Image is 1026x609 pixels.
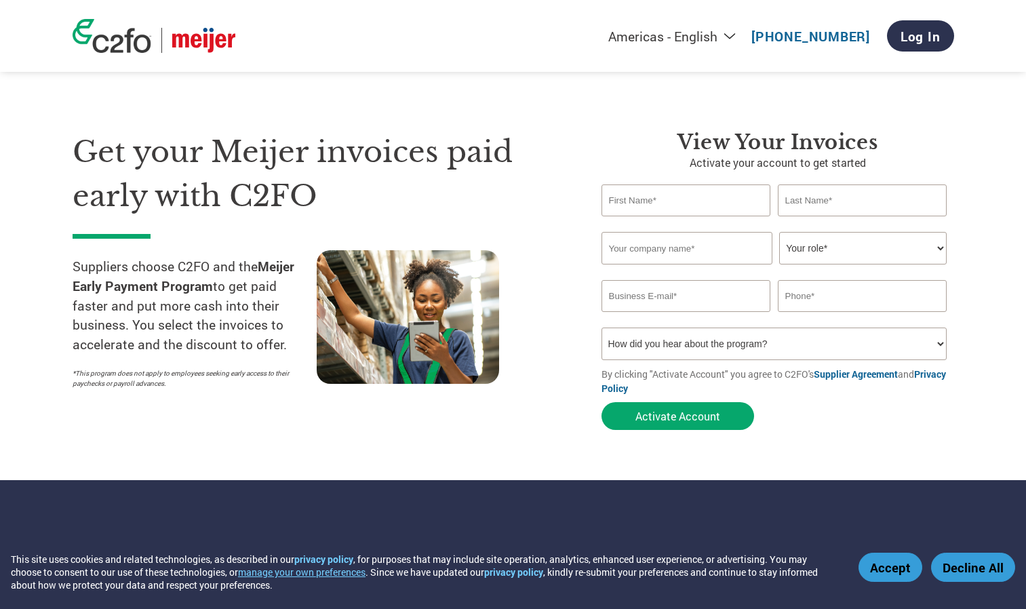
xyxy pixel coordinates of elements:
[73,258,294,294] strong: Meijer Early Payment Program
[751,28,870,45] a: [PHONE_NUMBER]
[601,368,946,395] a: Privacy Policy
[484,566,543,578] a: privacy policy
[778,280,947,312] input: Phone*
[601,266,947,275] div: Invalid company name or company name is too long
[73,368,303,389] p: *This program does not apply to employees seeking early access to their paychecks or payroll adva...
[778,218,947,227] div: Invalid last name or last name is too long
[601,184,771,216] input: First Name*
[601,130,954,155] h3: View Your Invoices
[814,368,898,380] a: Supplier Agreement
[73,130,561,218] h1: Get your Meijer invoices paid early with C2FO
[73,19,151,53] img: c2fo logo
[601,155,954,171] p: Activate your account to get started
[294,553,353,566] a: privacy policy
[601,280,771,312] input: Invalid Email format
[778,184,947,216] input: Last Name*
[238,566,366,578] button: manage your own preferences
[73,541,496,568] h3: How the program works
[317,250,499,384] img: supply chain worker
[931,553,1015,582] button: Decline All
[778,313,947,322] div: Inavlid Phone Number
[601,232,772,264] input: Your company name*
[172,28,235,53] img: Meijer
[779,232,947,264] select: Title/Role
[73,257,317,355] p: Suppliers choose C2FO and the to get paid faster and put more cash into their business. You selec...
[887,20,954,52] a: Log In
[601,367,954,395] p: By clicking "Activate Account" you agree to C2FO's and
[601,218,771,227] div: Invalid first name or first name is too long
[601,402,754,430] button: Activate Account
[601,313,771,322] div: Inavlid Email Address
[11,553,839,591] div: This site uses cookies and related technologies, as described in our , for purposes that may incl...
[859,553,922,582] button: Accept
